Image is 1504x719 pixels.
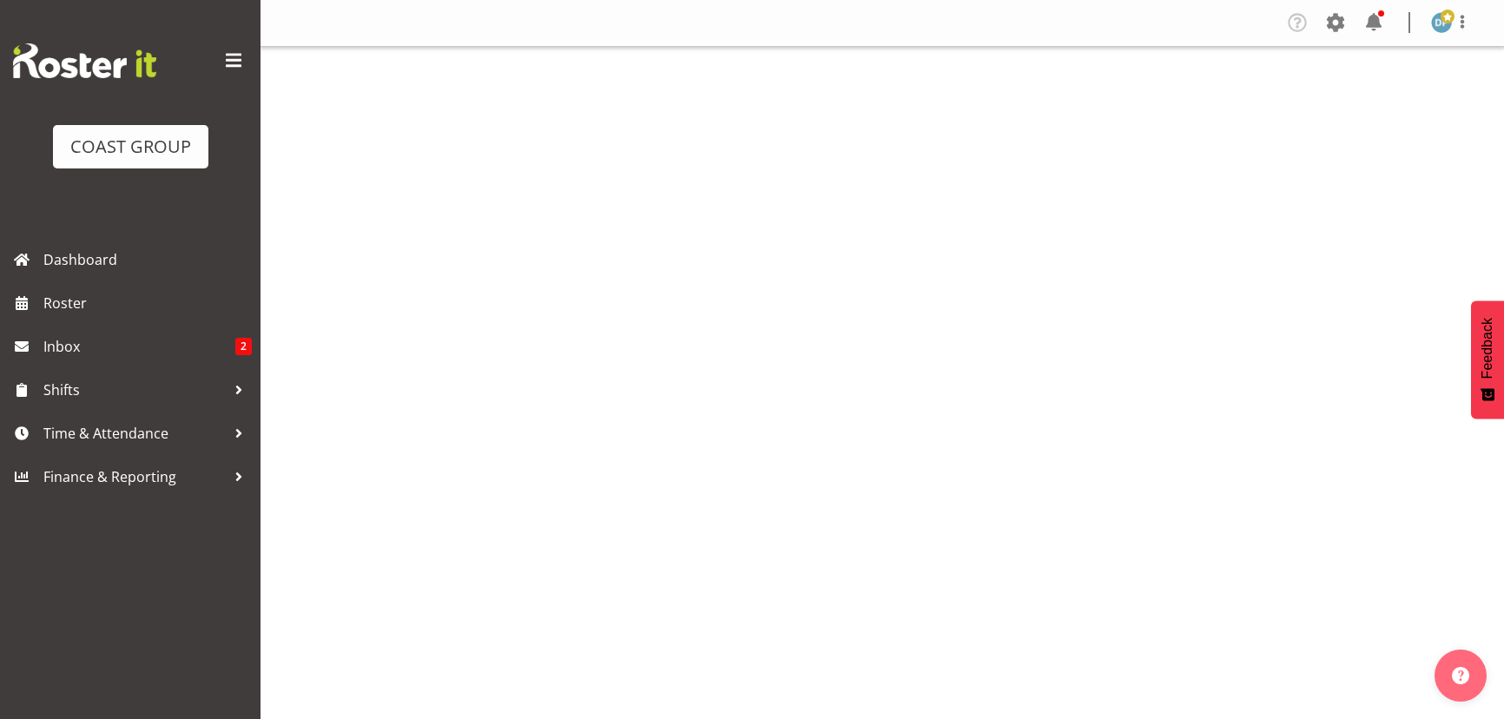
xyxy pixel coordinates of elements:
[43,247,252,273] span: Dashboard
[43,377,226,403] span: Shifts
[1471,300,1504,419] button: Feedback - Show survey
[43,420,226,446] span: Time & Attendance
[70,134,191,160] div: COAST GROUP
[1452,667,1469,684] img: help-xxl-2.png
[43,290,252,316] span: Roster
[1431,12,1452,33] img: david-forte1134.jpg
[235,338,252,355] span: 2
[13,43,156,78] img: Rosterit website logo
[1480,318,1495,379] span: Feedback
[43,464,226,490] span: Finance & Reporting
[43,333,235,359] span: Inbox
